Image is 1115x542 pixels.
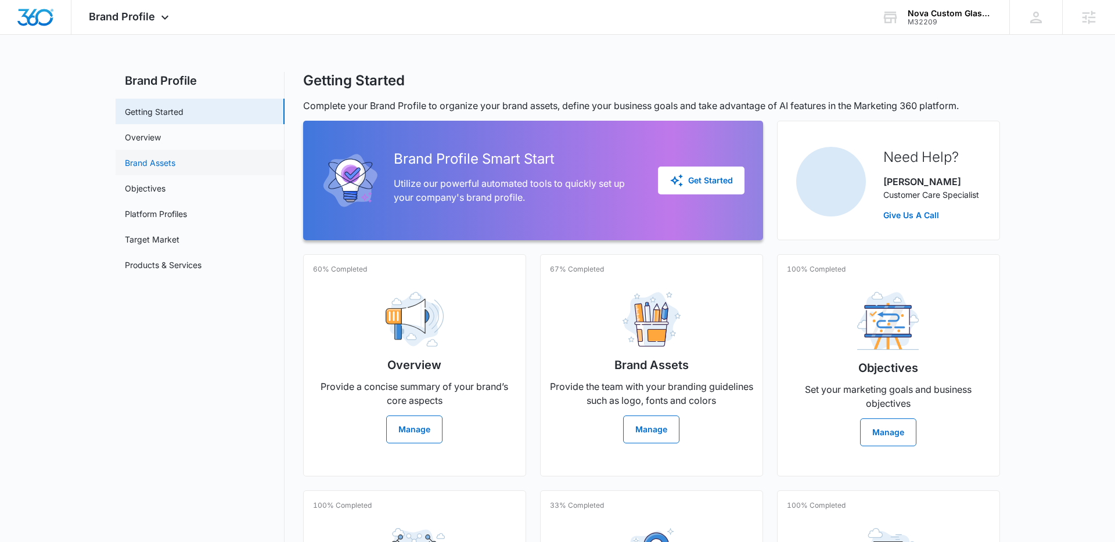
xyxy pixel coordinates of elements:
a: Brand Assets [125,157,175,169]
button: Get Started [658,167,744,194]
button: Manage [386,415,443,443]
h1: Getting Started [303,72,405,89]
h2: Objectives [858,359,918,377]
p: 100% Completed [313,500,372,511]
p: Set your marketing goals and business objectives [787,382,990,410]
a: 60% CompletedOverviewProvide a concise summary of your brand’s core aspectsManage [303,254,526,476]
p: 100% Completed [787,264,846,274]
p: Customer Care Specialist [883,189,979,201]
h2: Brand Assets [614,356,689,374]
p: 33% Completed [550,500,604,511]
div: account name [908,9,992,18]
img: Travis Buchanan [796,147,866,216]
a: Products & Services [125,259,202,271]
p: Utilize our powerful automated tools to quickly set up your company's brand profile. [394,176,639,204]
h2: Need Help? [883,147,979,168]
p: Provide a concise summary of your brand’s core aspects [313,380,516,407]
a: Objectives [125,182,166,194]
p: [PERSON_NAME] [883,175,979,189]
p: 100% Completed [787,500,846,511]
a: Getting Started [125,106,184,118]
button: Manage [860,418,916,446]
button: Manage [623,415,679,443]
h2: Brand Profile [116,72,285,89]
div: account id [908,18,992,26]
a: Overview [125,131,161,143]
a: 67% CompletedBrand AssetsProvide the team with your branding guidelines such as logo, fonts and c... [540,254,763,476]
a: Platform Profiles [125,208,187,220]
a: 100% CompletedObjectivesSet your marketing goals and business objectivesManage [777,254,1000,476]
p: Provide the team with your branding guidelines such as logo, fonts and colors [550,380,753,407]
h2: Overview [387,356,441,374]
a: Give Us A Call [883,209,979,221]
div: Get Started [670,174,733,187]
p: 60% Completed [313,264,367,274]
span: Brand Profile [89,10,155,23]
p: Complete your Brand Profile to organize your brand assets, define your business goals and take ad... [303,99,1000,113]
h2: Brand Profile Smart Start [394,149,639,169]
p: 67% Completed [550,264,604,274]
a: Target Market [125,233,179,245]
